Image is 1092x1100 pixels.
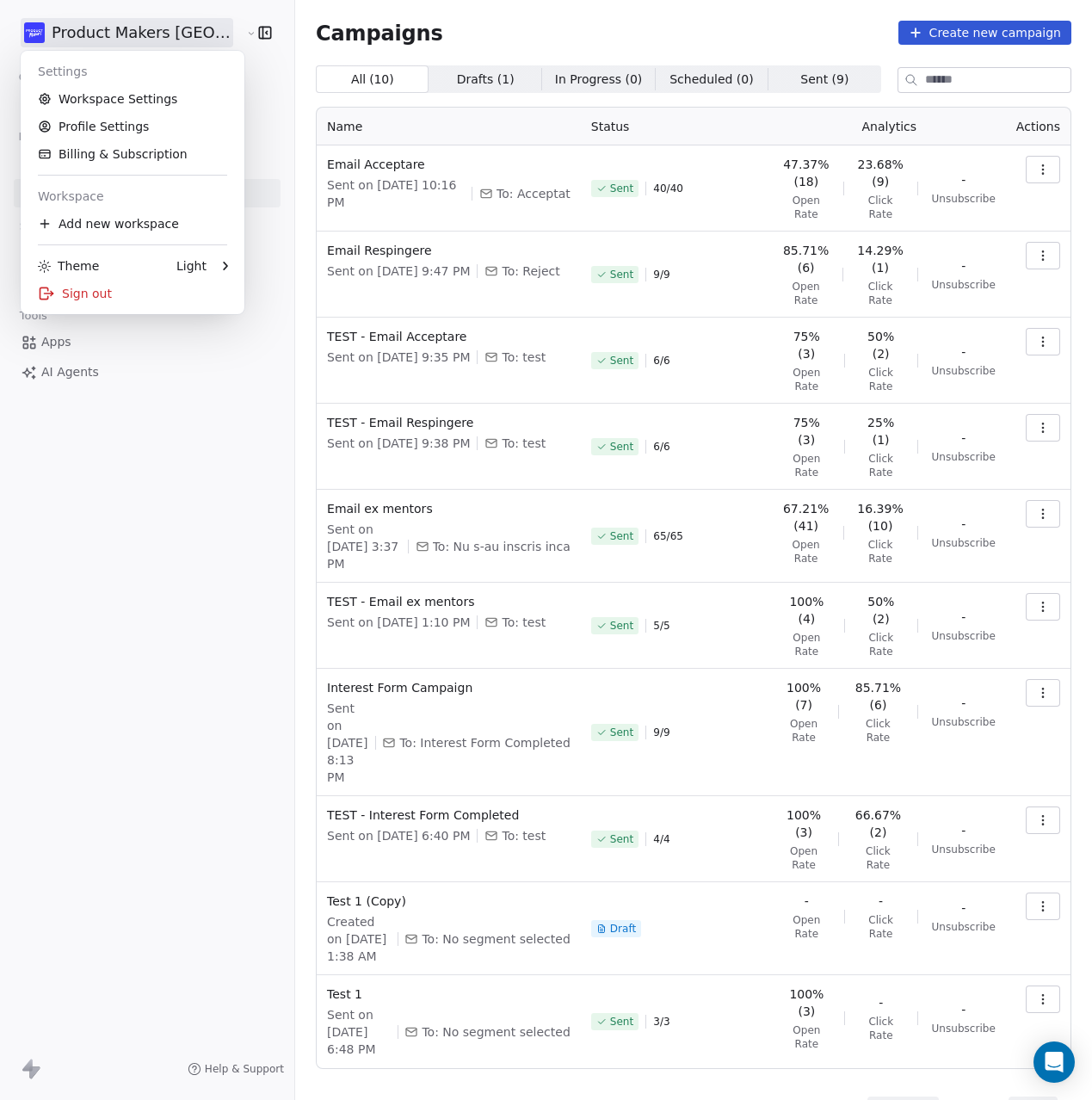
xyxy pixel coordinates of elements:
div: Workspace [28,182,238,210]
a: Profile Settings [28,113,238,140]
a: Billing & Subscription [28,140,238,168]
div: Add new workspace [28,210,238,238]
div: Settings [28,58,238,85]
div: Theme [38,257,99,275]
div: Sign out [28,280,238,307]
a: Workspace Settings [28,85,238,113]
div: Light [176,257,207,275]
